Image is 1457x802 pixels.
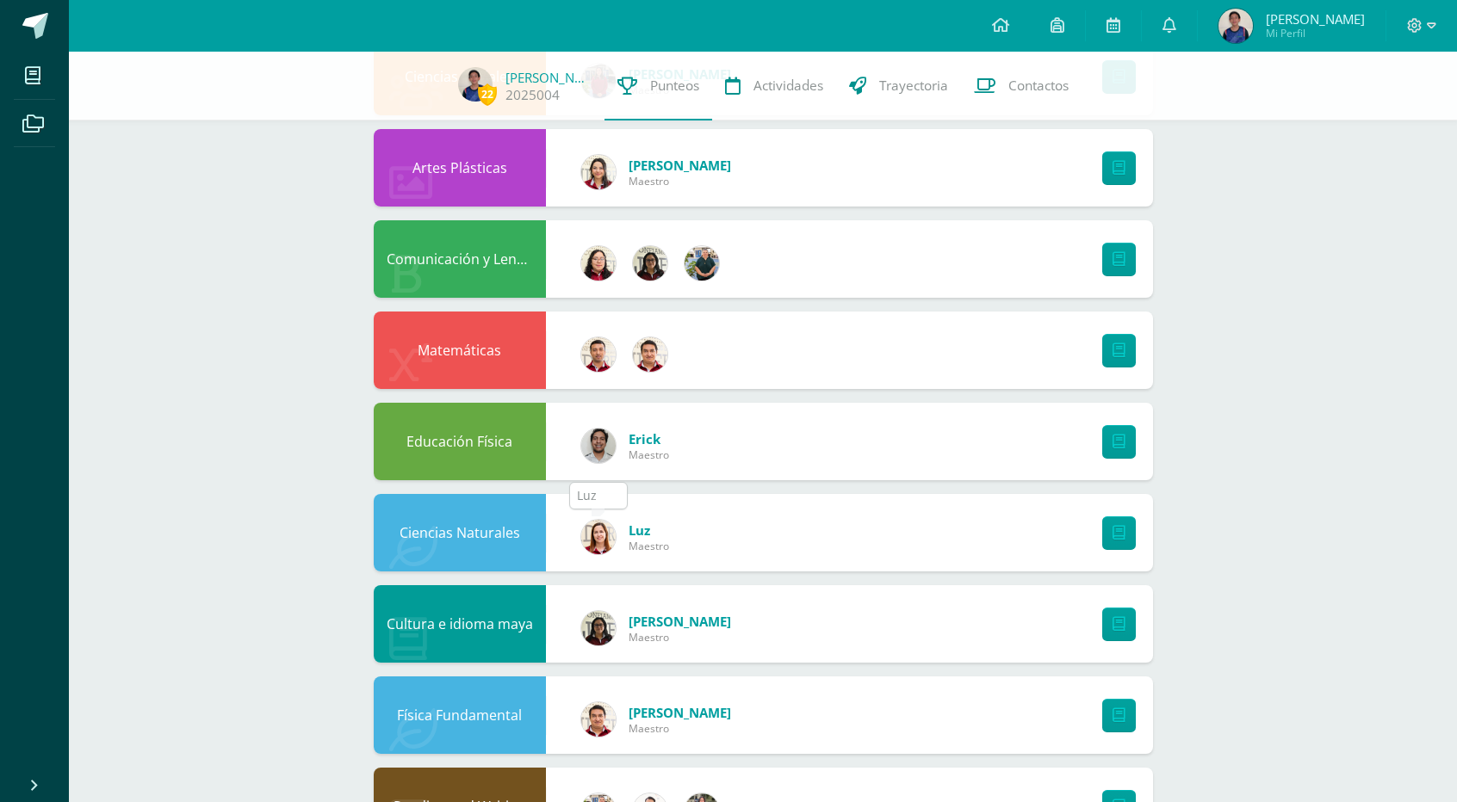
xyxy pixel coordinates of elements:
[629,704,731,721] a: [PERSON_NAME]
[505,69,592,86] a: [PERSON_NAME]
[581,611,616,645] img: c64be9d0b6a0f58b034d7201874f2d94.png
[374,403,546,480] div: Educación Física
[374,220,546,298] div: Comunicación y Lenguaje
[753,77,823,95] span: Actividades
[478,83,497,105] span: 22
[577,487,620,504] div: Luz
[1218,9,1253,43] img: de6150c211cbc1f257cf4b5405fdced8.png
[374,585,546,663] div: Cultura e idioma maya
[650,77,699,95] span: Punteos
[712,52,836,120] a: Actividades
[961,52,1082,120] a: Contactos
[374,312,546,389] div: Matemáticas
[581,429,616,463] img: 4e0900a1d9a69e7bb80937d985fefa87.png
[629,539,669,553] span: Maestro
[629,430,669,447] a: Erick
[581,155,616,189] img: 08cdfe488ee6e762f49c3a355c2599e7.png
[581,337,616,372] img: 8967023db232ea363fa53c906190b046.png
[458,67,493,102] img: de6150c211cbc1f257cf4b5405fdced8.png
[629,174,731,188] span: Maestro
[629,521,669,539] a: Luz
[633,337,667,372] img: 76b79572e868f347d82537b4f7bc2cf5.png
[374,676,546,754] div: Física Fundamental
[629,721,731,736] span: Maestro
[629,613,731,630] a: [PERSON_NAME]
[629,447,669,462] span: Maestro
[879,77,948,95] span: Trayectoria
[629,157,731,174] a: [PERSON_NAME]
[1008,77,1069,95] span: Contactos
[836,52,961,120] a: Trayectoria
[374,129,546,207] div: Artes Plásticas
[581,520,616,554] img: 817ebf3715493adada70f01008bc6ef0.png
[581,246,616,281] img: c6b4b3f06f981deac34ce0a071b61492.png
[505,86,560,104] a: 2025004
[581,702,616,737] img: 76b79572e868f347d82537b4f7bc2cf5.png
[629,630,731,645] span: Maestro
[604,52,712,120] a: Punteos
[1266,26,1365,40] span: Mi Perfil
[685,246,719,281] img: d3b263647c2d686994e508e2c9b90e59.png
[633,246,667,281] img: c64be9d0b6a0f58b034d7201874f2d94.png
[1266,10,1365,28] span: [PERSON_NAME]
[374,494,546,571] div: Ciencias Naturales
